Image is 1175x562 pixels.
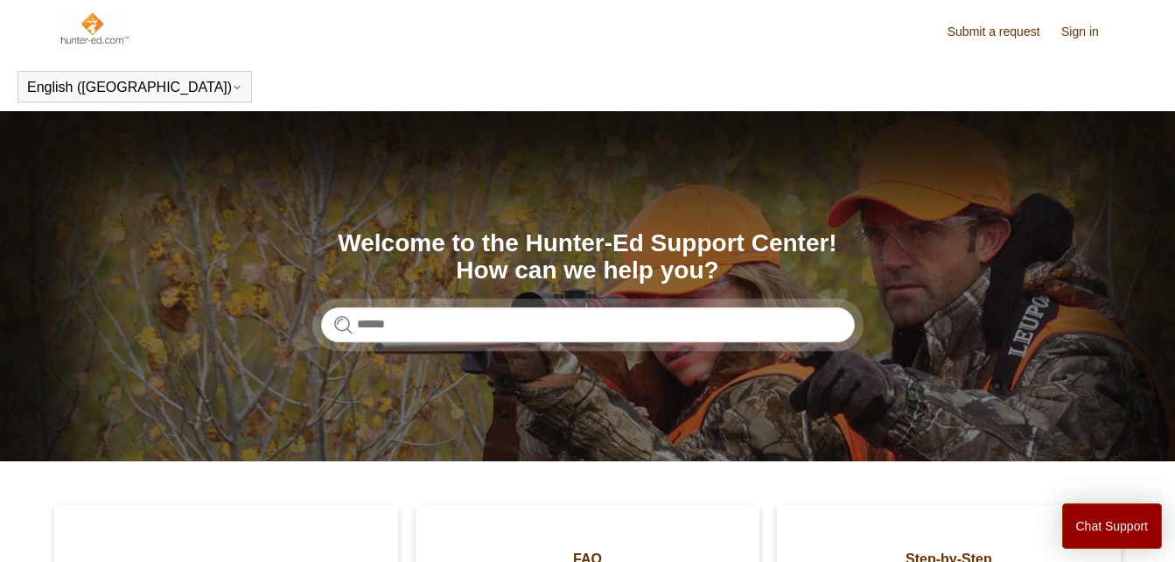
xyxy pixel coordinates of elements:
button: Chat Support [1062,503,1163,549]
h1: Welcome to the Hunter-Ed Support Center! How can we help you? [321,230,855,285]
input: Search [321,307,855,342]
a: Sign in [1061,23,1116,41]
a: Submit a request [948,23,1058,41]
img: Hunter-Ed Help Center home page [59,11,129,46]
button: English ([GEOGRAPHIC_DATA]) [27,80,242,95]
